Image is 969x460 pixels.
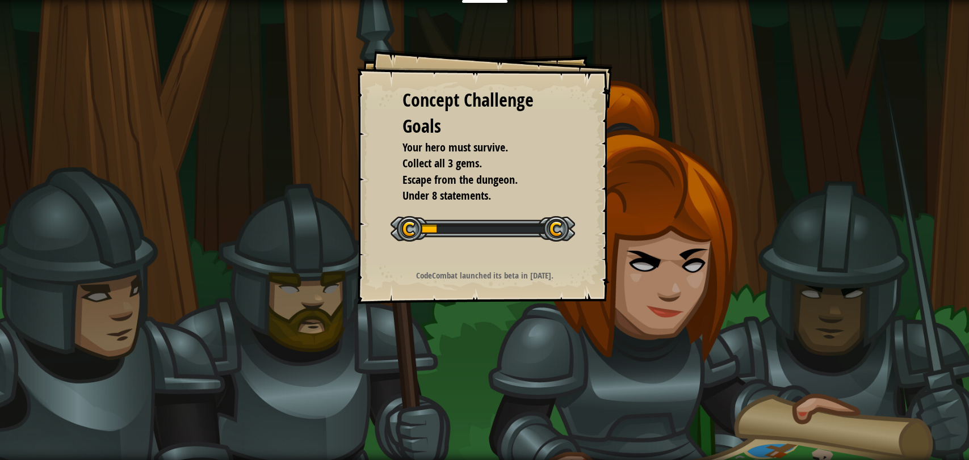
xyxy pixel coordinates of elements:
span: Your hero must survive. [402,140,508,155]
span: Collect all 3 gems. [402,155,482,171]
strong: CodeCombat launched its beta in [DATE]. [416,269,553,281]
span: Escape from the dungeon. [402,172,518,187]
li: Escape from the dungeon. [388,172,564,188]
li: Under 8 statements. [388,188,564,204]
li: Your hero must survive. [388,140,564,156]
div: Concept Challenge Goals [402,87,567,139]
span: Under 8 statements. [402,188,491,203]
li: Collect all 3 gems. [388,155,564,172]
